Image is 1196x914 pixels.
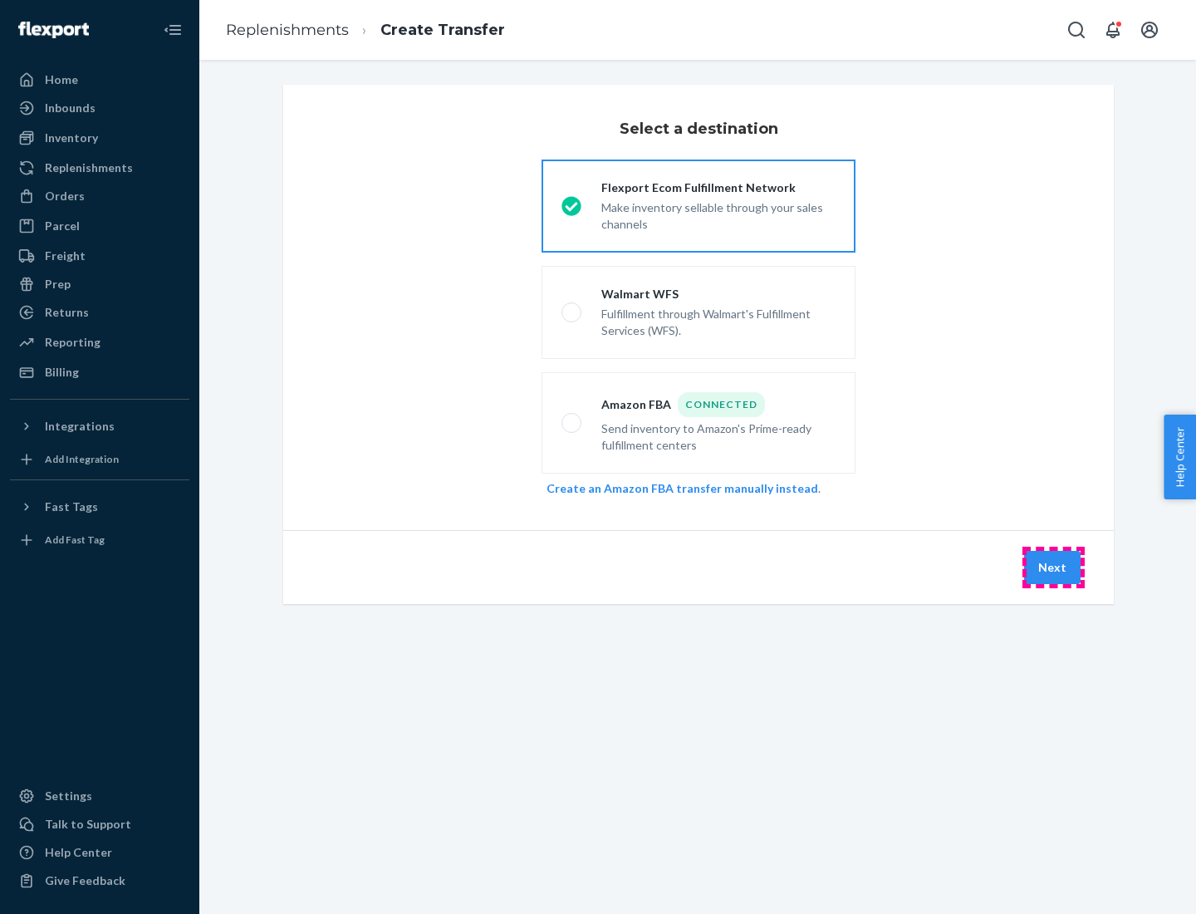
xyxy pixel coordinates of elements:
[10,155,189,181] a: Replenishments
[45,188,85,204] div: Orders
[10,95,189,121] a: Inbounds
[10,811,189,838] a: Talk to Support
[10,494,189,520] button: Fast Tags
[601,196,836,233] div: Make inventory sellable through your sales channels
[10,867,189,894] button: Give Feedback
[10,413,189,440] button: Integrations
[10,527,189,553] a: Add Fast Tag
[601,179,836,196] div: Flexport Ecom Fulfillment Network
[10,359,189,386] a: Billing
[156,13,189,47] button: Close Navigation
[10,329,189,356] a: Reporting
[45,533,105,547] div: Add Fast Tag
[226,21,349,39] a: Replenishments
[45,248,86,264] div: Freight
[45,334,100,351] div: Reporting
[10,243,189,269] a: Freight
[45,788,92,804] div: Settings
[1096,13,1130,47] button: Open notifications
[45,160,133,176] div: Replenishments
[10,125,189,151] a: Inventory
[380,21,505,39] a: Create Transfer
[45,276,71,292] div: Prep
[45,816,131,833] div: Talk to Support
[45,452,119,466] div: Add Integration
[620,118,778,140] h3: Select a destination
[601,417,836,454] div: Send inventory to Amazon's Prime-ready fulfillment centers
[1133,13,1166,47] button: Open account menu
[45,71,78,88] div: Home
[45,364,79,381] div: Billing
[601,302,836,339] div: Fulfillment through Walmart's Fulfillment Services (WFS).
[10,446,189,473] a: Add Integration
[1024,551,1081,584] button: Next
[547,480,850,497] div: .
[10,783,189,809] a: Settings
[10,839,189,866] a: Help Center
[45,499,98,515] div: Fast Tags
[10,271,189,297] a: Prep
[10,66,189,93] a: Home
[45,304,89,321] div: Returns
[18,22,89,38] img: Flexport logo
[601,286,836,302] div: Walmart WFS
[10,183,189,209] a: Orders
[1164,415,1196,499] button: Help Center
[45,218,80,234] div: Parcel
[45,100,96,116] div: Inbounds
[10,213,189,239] a: Parcel
[1060,13,1093,47] button: Open Search Box
[10,299,189,326] a: Returns
[213,6,518,55] ol: breadcrumbs
[45,418,115,435] div: Integrations
[601,392,836,417] div: Amazon FBA
[45,130,98,146] div: Inventory
[45,872,125,889] div: Give Feedback
[547,481,818,495] a: Create an Amazon FBA transfer manually instead
[678,392,765,417] div: Connected
[45,844,112,861] div: Help Center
